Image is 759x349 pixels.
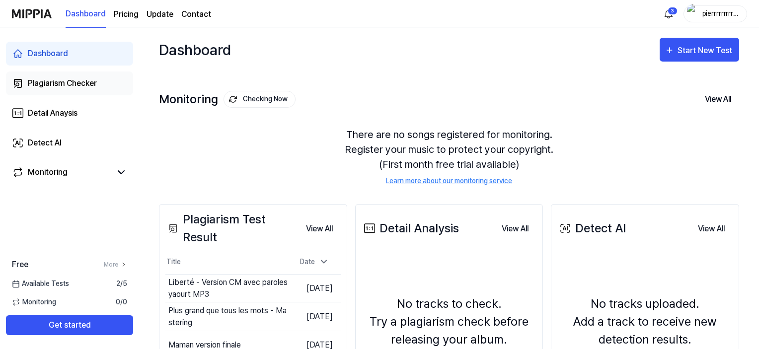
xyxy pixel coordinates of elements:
a: Contact [181,8,211,20]
button: View All [494,219,536,239]
a: Dashboard [66,0,106,28]
button: Start New Test [660,38,739,62]
span: 0 / 0 [116,297,127,307]
a: Pricing [114,8,139,20]
button: profilepierrrrrrrrrrrrrrrre [683,5,747,22]
button: View All [298,219,341,239]
div: Liberté - Version CM avec paroles yaourt MP3 [168,277,288,300]
div: Detect AI [28,137,62,149]
a: Learn more about our monitoring service [386,176,512,186]
img: profile [687,4,699,24]
div: Plus grand que tous les mots - Mastering [168,305,288,329]
div: Dashboard [28,48,68,60]
div: Detail Analysis [362,219,459,237]
div: Monitoring [28,166,68,178]
a: More [104,260,127,269]
a: Dashboard [6,42,133,66]
div: Detect AI [557,219,626,237]
span: Available Tests [12,279,69,289]
div: Detail Anaysis [28,107,77,119]
button: View All [697,89,739,110]
span: 2 / 5 [116,279,127,289]
a: Plagiarism Checker [6,71,133,95]
span: Monitoring [12,297,56,307]
button: Get started [6,315,133,335]
div: Date [296,254,333,270]
div: No tracks to check. Try a plagiarism check before releasing your album. [362,295,537,349]
td: [DATE] [288,302,341,331]
button: Checking Now [224,91,296,108]
div: No tracks uploaded. Add a track to receive new detection results. [557,295,733,349]
div: Plagiarism Test Result [165,210,298,246]
div: There are no songs registered for monitoring. Register your music to protect your copyright. (Fir... [159,115,739,198]
div: Plagiarism Checker [28,77,97,89]
div: Dashboard [159,38,231,62]
img: monitoring Icon [229,95,238,104]
img: 알림 [663,8,675,20]
span: Free [12,259,28,271]
div: Start New Test [678,44,734,57]
a: Monitoring [12,166,111,178]
div: Monitoring [159,91,296,108]
a: Detail Anaysis [6,101,133,125]
th: Title [165,250,288,274]
a: Detect AI [6,131,133,155]
button: View All [690,219,733,239]
td: [DATE] [288,274,341,302]
div: 3 [668,7,678,15]
button: 알림3 [661,6,677,22]
a: Update [147,8,173,20]
div: pierrrrrrrrrrrrrrrre [702,8,741,19]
